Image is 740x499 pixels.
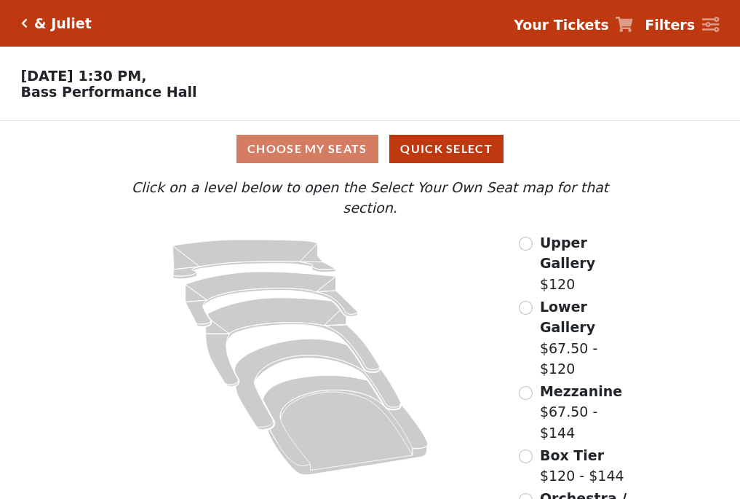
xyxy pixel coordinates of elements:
label: $67.50 - $144 [540,381,637,444]
a: Your Tickets [514,15,633,36]
span: Box Tier [540,447,604,463]
span: Mezzanine [540,383,622,399]
a: Click here to go back to filters [21,18,28,28]
label: $67.50 - $120 [540,296,637,380]
h5: & Juliet [34,15,92,32]
strong: Your Tickets [514,17,609,33]
path: Orchestra / Parterre Circle - Seats Available: 34 [263,375,429,475]
path: Upper Gallery - Seats Available: 158 [173,240,336,279]
label: $120 - $144 [540,445,624,487]
button: Quick Select [389,135,504,163]
label: $120 [540,232,637,295]
a: Filters [645,15,719,36]
span: Lower Gallery [540,299,595,336]
strong: Filters [645,17,695,33]
p: Click on a level below to open the Select Your Own Seat map for that section. [103,177,637,219]
span: Upper Gallery [540,235,595,272]
path: Lower Gallery - Seats Available: 80 [186,272,358,326]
